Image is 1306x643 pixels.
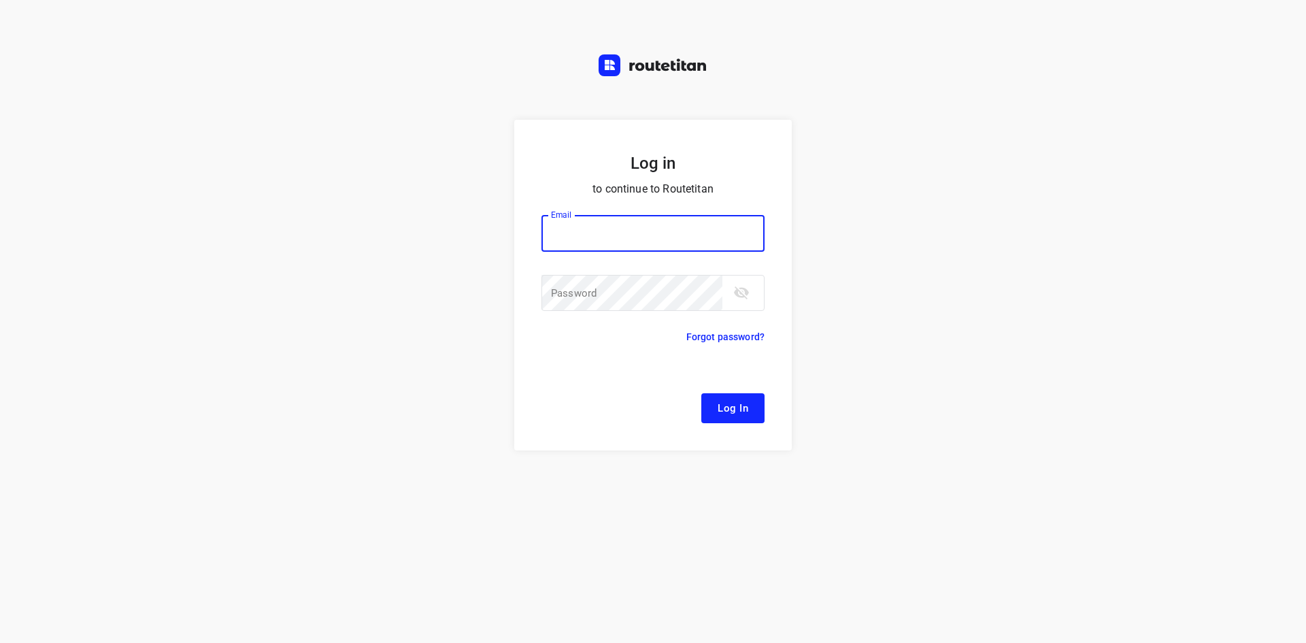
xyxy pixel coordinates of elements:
[701,393,765,423] button: Log In
[541,180,765,199] p: to continue to Routetitan
[541,152,765,174] h5: Log in
[728,279,755,306] button: toggle password visibility
[686,329,765,345] p: Forgot password?
[599,54,707,76] img: Routetitan
[718,399,748,417] span: Log In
